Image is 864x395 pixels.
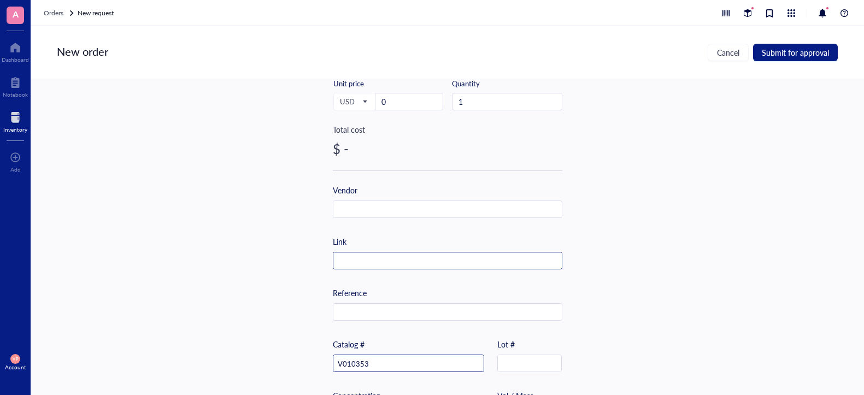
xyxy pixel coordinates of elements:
[333,184,357,196] div: Vendor
[340,97,367,107] span: USD
[497,338,515,350] div: Lot #
[10,166,21,173] div: Add
[3,74,28,98] a: Notebook
[333,235,346,247] div: Link
[717,48,739,57] span: Cancel
[333,79,402,89] div: Unit price
[333,123,562,135] div: Total cost
[333,287,367,299] div: Reference
[333,140,562,157] div: $ -
[13,356,18,361] span: VP
[44,8,75,19] a: Orders
[3,126,27,133] div: Inventory
[57,44,108,61] div: New order
[762,48,829,57] span: Submit for approval
[333,338,365,350] div: Catalog #
[44,8,63,17] span: Orders
[78,8,116,19] a: New request
[13,7,19,21] span: A
[3,109,27,133] a: Inventory
[452,79,562,89] div: Quantity
[2,39,29,63] a: Dashboard
[753,44,838,61] button: Submit for approval
[3,91,28,98] div: Notebook
[2,56,29,63] div: Dashboard
[708,44,749,61] button: Cancel
[5,364,26,370] div: Account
